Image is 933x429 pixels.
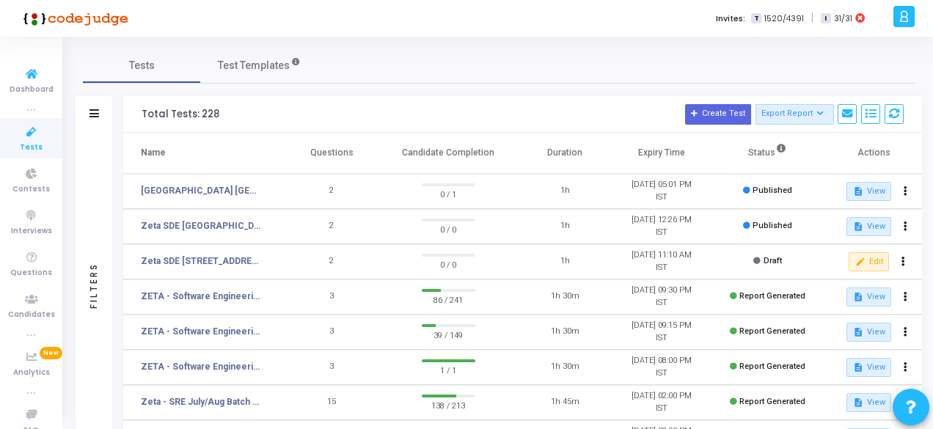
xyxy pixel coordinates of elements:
img: logo [18,4,128,33]
a: ZETA - Software Engineering - 2025 - [DATE] [141,290,263,303]
span: Draft [764,256,782,265]
span: 39 / 149 [422,327,475,342]
span: 86 / 241 [422,292,475,307]
th: Questions [284,133,381,174]
span: Questions [10,267,52,279]
td: [DATE] 08:00 PM IST [613,350,710,385]
td: 15 [284,385,381,420]
mat-icon: description [852,327,863,337]
span: Report Generated [739,291,805,301]
th: Status [709,133,825,174]
th: Actions [825,133,922,174]
span: Test Templates [218,58,290,73]
td: 1h [516,244,613,279]
span: I [821,13,830,24]
span: Dashboard [10,84,54,96]
span: 0 / 1 [422,186,475,201]
td: [DATE] 11:10 AM IST [613,244,710,279]
span: 0 / 0 [422,257,475,271]
button: View [846,323,891,342]
span: 1 / 1 [422,362,475,377]
span: Analytics [13,367,50,379]
td: 1h 30m [516,315,613,350]
td: [DATE] 02:00 PM IST [613,385,710,420]
td: 2 [284,209,381,244]
button: View [846,358,891,377]
td: 1h 30m [516,350,613,385]
span: Tests [20,142,43,154]
th: Expiry Time [613,133,710,174]
td: [DATE] 12:26 PM IST [613,209,710,244]
span: T [751,13,761,24]
td: 1h 30m [516,279,613,315]
a: Zeta - SRE July/Aug Batch - [DATE] [141,395,263,408]
a: [GEOGRAPHIC_DATA] [GEOGRAPHIC_DATA] hiring dummy test [141,184,263,197]
span: Interviews [11,225,52,238]
div: Total Tests: 228 [142,109,219,120]
td: [DATE] 05:01 PM IST [613,174,710,209]
td: [DATE] 09:15 PM IST [613,315,710,350]
td: 1h [516,209,613,244]
a: Zeta SDE [STREET_ADDRESS] [141,254,263,268]
span: Report Generated [739,326,805,336]
td: 3 [284,350,381,385]
button: Export Report [755,104,834,125]
button: Create Test [685,104,751,125]
span: New [40,347,62,359]
span: Tests [129,58,155,73]
td: 1h [516,174,613,209]
span: Published [753,186,792,195]
td: 2 [284,174,381,209]
mat-icon: description [852,397,863,408]
a: Zeta SDE [GEOGRAPHIC_DATA] Batch 2 [141,219,263,232]
a: ZETA - Software Engineering- [DATE] [141,360,263,373]
span: Contests [12,183,50,196]
mat-icon: description [852,292,863,302]
label: Invites: [716,12,745,25]
div: Filters [87,205,100,366]
span: 138 / 213 [422,397,475,412]
span: Report Generated [739,362,805,371]
span: | [811,10,813,26]
button: View [846,217,891,236]
th: Duration [516,133,613,174]
td: [DATE] 09:30 PM IST [613,279,710,315]
td: 3 [284,315,381,350]
th: Name [123,133,284,174]
button: View [846,393,891,412]
span: Published [753,221,792,230]
mat-icon: description [852,186,863,197]
span: Candidates [8,309,55,321]
button: Edit [849,252,889,271]
span: Report Generated [739,397,805,406]
mat-icon: description [852,221,863,232]
td: 1h 45m [516,385,613,420]
mat-icon: description [852,362,863,373]
button: View [846,287,891,307]
button: View [846,182,891,201]
span: 31/31 [834,12,852,25]
th: Candidate Completion [380,133,516,174]
td: 2 [284,244,381,279]
span: 1520/4391 [764,12,804,25]
td: 3 [284,279,381,315]
mat-icon: edit [855,257,865,267]
span: 0 / 0 [422,221,475,236]
a: ZETA - Software Engineering - 2025 - [DATE] [141,325,263,338]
